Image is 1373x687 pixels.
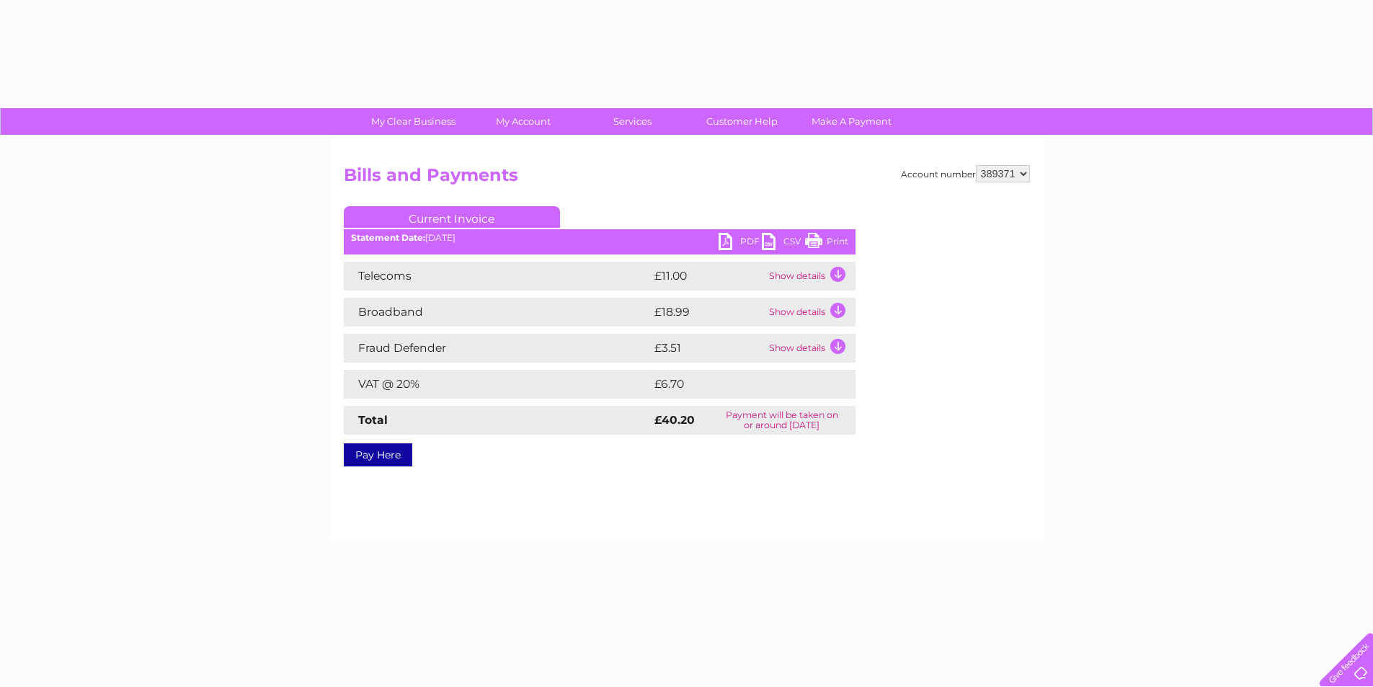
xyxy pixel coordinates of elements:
[354,108,473,135] a: My Clear Business
[463,108,582,135] a: My Account
[344,206,560,228] a: Current Invoice
[765,262,856,291] td: Show details
[344,334,651,363] td: Fraud Defender
[719,233,762,254] a: PDF
[344,298,651,327] td: Broadband
[351,232,425,243] b: Statement Date:
[708,406,855,435] td: Payment will be taken on or around [DATE]
[344,443,412,466] a: Pay Here
[344,165,1030,192] h2: Bills and Payments
[792,108,911,135] a: Make A Payment
[344,262,651,291] td: Telecoms
[654,413,695,427] strong: £40.20
[651,334,765,363] td: £3.51
[901,165,1030,182] div: Account number
[651,262,765,291] td: £11.00
[765,298,856,327] td: Show details
[573,108,692,135] a: Services
[358,413,388,427] strong: Total
[651,370,822,399] td: £6.70
[344,233,856,243] div: [DATE]
[651,298,765,327] td: £18.99
[765,334,856,363] td: Show details
[344,370,651,399] td: VAT @ 20%
[805,233,848,254] a: Print
[762,233,805,254] a: CSV
[683,108,801,135] a: Customer Help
